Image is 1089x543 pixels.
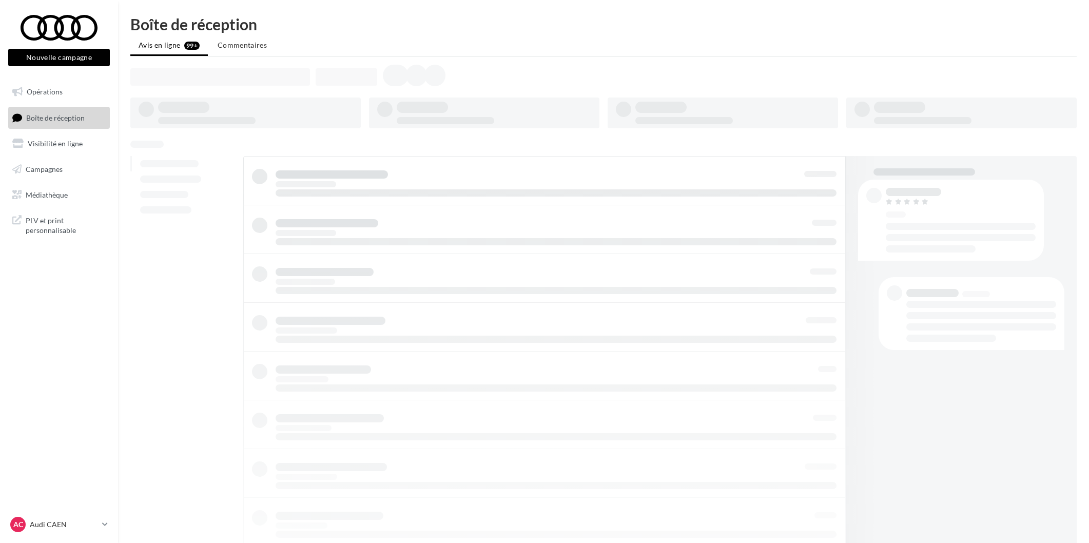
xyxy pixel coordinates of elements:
[6,133,112,154] a: Visibilité en ligne
[8,515,110,534] a: AC Audi CAEN
[6,107,112,129] a: Boîte de réception
[30,519,98,530] p: Audi CAEN
[6,81,112,103] a: Opérations
[26,190,68,199] span: Médiathèque
[26,214,106,236] span: PLV et print personnalisable
[130,16,1077,32] div: Boîte de réception
[26,165,63,173] span: Campagnes
[218,41,267,49] span: Commentaires
[13,519,23,530] span: AC
[26,113,85,122] span: Boîte de réception
[28,139,83,148] span: Visibilité en ligne
[6,184,112,206] a: Médiathèque
[8,49,110,66] button: Nouvelle campagne
[6,159,112,180] a: Campagnes
[27,87,63,96] span: Opérations
[6,209,112,240] a: PLV et print personnalisable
